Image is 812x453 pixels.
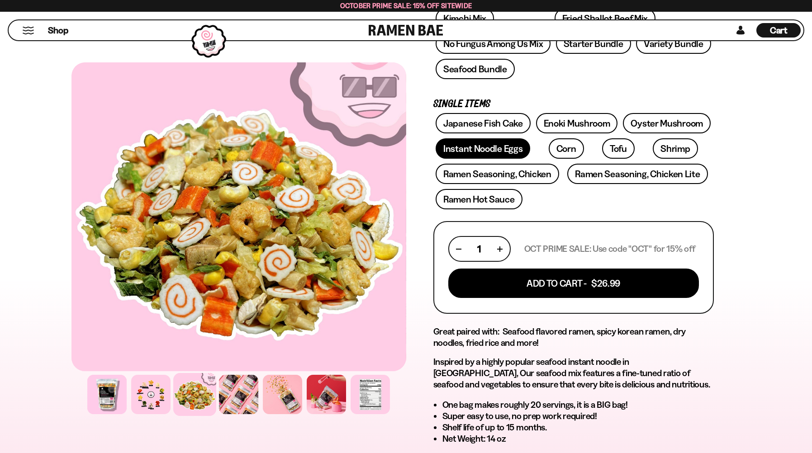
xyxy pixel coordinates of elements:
[567,164,708,184] a: Ramen Seasoning, Chicken Lite
[623,113,711,133] a: Oyster Mushroom
[536,113,618,133] a: Enoki Mushroom
[756,20,801,40] div: Cart
[653,138,698,159] a: Shrimp
[442,411,714,422] li: Super easy to use, no prep work required!
[770,25,788,36] span: Cart
[448,269,699,298] button: Add To Cart - $26.99
[436,59,515,79] a: Seafood Bundle
[436,189,522,209] a: Ramen Hot Sauce
[549,138,584,159] a: Corn
[48,24,68,37] span: Shop
[48,23,68,38] a: Shop
[442,433,714,444] li: Net Weight: 14 oz
[442,422,714,433] li: Shelf life of up to 15 months.
[22,27,34,34] button: Mobile Menu Trigger
[442,399,714,411] li: One bag makes roughly 20 servings, it is a BIG bag!
[524,243,695,255] p: OCT PRIME SALE: Use code "OCT" for 15% off
[436,164,559,184] a: Ramen Seasoning, Chicken
[477,243,481,255] span: 1
[433,326,714,349] h2: Great paired with: Seafood flavored ramen, spicy korean ramen, dry noodles, fried rice and more!
[340,1,472,10] span: October Prime Sale: 15% off Sitewide
[436,138,530,159] a: Instant Noodle Eggs
[433,356,710,390] span: Inspired by a highly popular seafood instant noodle in [GEOGRAPHIC_DATA], Our seafood mix feature...
[602,138,635,159] a: Tofu
[433,100,714,109] p: Single Items
[436,113,531,133] a: Japanese Fish Cake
